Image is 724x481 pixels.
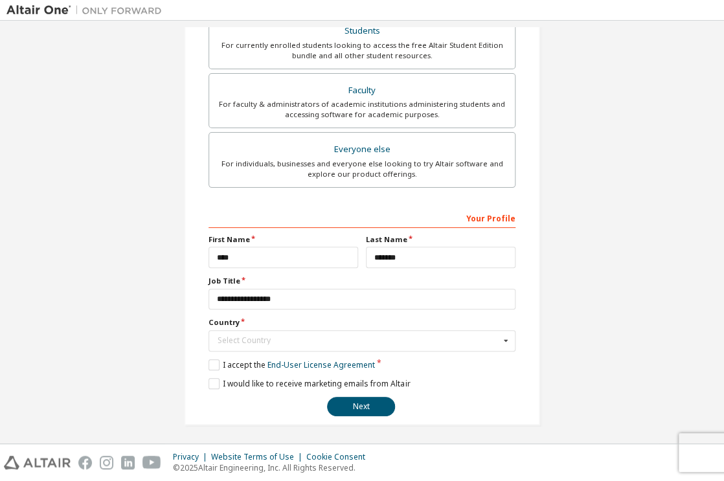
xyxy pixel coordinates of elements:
[366,234,515,245] label: Last Name
[6,4,168,17] img: Altair One
[100,456,113,469] img: instagram.svg
[209,234,358,245] label: First Name
[4,456,71,469] img: altair_logo.svg
[209,207,515,228] div: Your Profile
[217,99,507,120] div: For faculty & administrators of academic institutions administering students and accessing softwa...
[173,462,373,473] p: © 2025 Altair Engineering, Inc. All Rights Reserved.
[209,378,410,389] label: I would like to receive marketing emails from Altair
[209,276,515,286] label: Job Title
[218,337,499,344] div: Select Country
[267,359,375,370] a: End-User License Agreement
[142,456,161,469] img: youtube.svg
[209,359,375,370] label: I accept the
[217,40,507,61] div: For currently enrolled students looking to access the free Altair Student Edition bundle and all ...
[173,452,211,462] div: Privacy
[327,397,395,416] button: Next
[217,159,507,179] div: For individuals, businesses and everyone else looking to try Altair software and explore our prod...
[217,22,507,40] div: Students
[306,452,373,462] div: Cookie Consent
[211,452,306,462] div: Website Terms of Use
[78,456,92,469] img: facebook.svg
[217,140,507,159] div: Everyone else
[217,82,507,100] div: Faculty
[209,317,515,328] label: Country
[121,456,135,469] img: linkedin.svg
